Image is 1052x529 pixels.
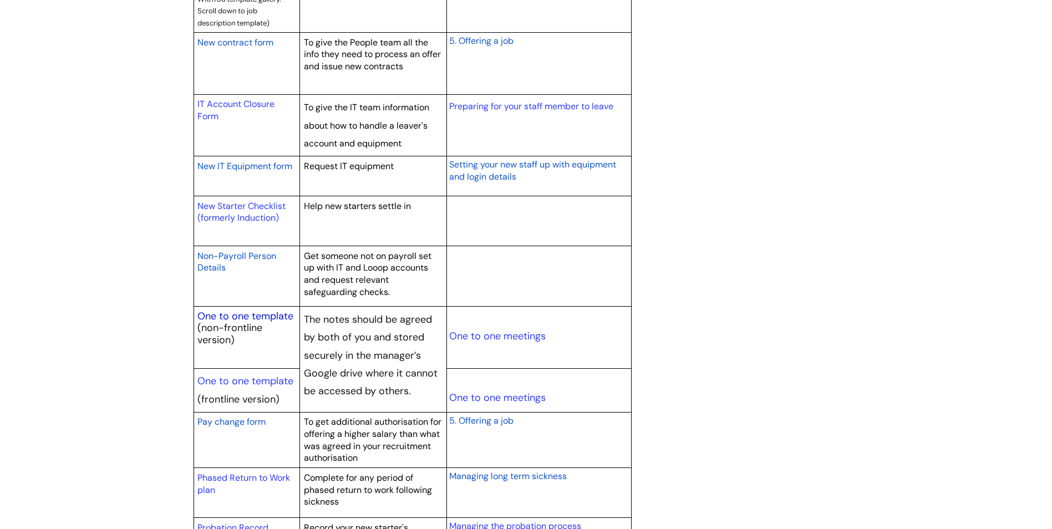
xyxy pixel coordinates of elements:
a: New IT Equipment form [197,159,292,172]
span: New IT Equipment form [197,160,292,172]
a: New contract form [197,35,273,49]
a: 5. Offering a job [449,34,514,47]
a: Setting your new staff up with equipment and login details [449,157,616,183]
td: (frontline version) [194,368,300,412]
span: To give the IT team information about how to handle a leaver's account and equipment [304,101,429,149]
a: Non-Payroll Person Details [197,249,276,274]
a: One to one meetings [449,329,546,343]
a: One to one meetings [449,391,546,404]
span: 5. Offering a job [449,415,514,426]
span: New contract form [197,37,273,48]
span: Pay change form [197,416,266,428]
span: Managing long term sickness [449,470,567,482]
a: 5. Offering a job [449,414,514,427]
span: Help new starters settle in [304,200,411,212]
td: The notes should be agreed by both of you and stored securely in the manager’s Google drive where... [300,307,447,413]
p: (non-frontline version) [197,322,296,346]
a: Preparing for your staff member to leave [449,100,613,112]
span: Complete for any period of phased return to work following sickness [304,472,432,507]
a: One to one template [197,374,293,388]
a: Phased Return to Work plan [197,472,290,496]
span: To get additional authorisation for offering a higher salary than what was agreed in your recruit... [304,416,441,464]
a: One to one template [197,309,293,323]
span: Non-Payroll Person Details [197,250,276,274]
span: Request IT equipment [304,160,394,172]
span: Get someone not on payroll set up with IT and Looop accounts and request relevant safeguarding ch... [304,250,431,298]
a: IT Account Closure Form [197,98,275,122]
span: Setting your new staff up with equipment and login details [449,159,616,182]
a: Managing long term sickness [449,469,567,482]
a: New Starter Checklist (formerly Induction) [197,200,286,224]
span: 5. Offering a job [449,35,514,47]
a: Pay change form [197,415,266,428]
span: To give the People team all the info they need to process an offer and issue new contracts [304,37,441,72]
